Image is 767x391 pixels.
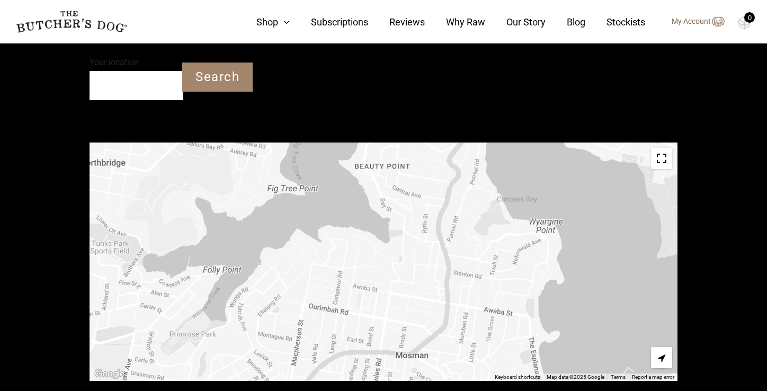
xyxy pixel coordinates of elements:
[425,15,485,29] a: Why Raw
[738,16,751,30] img: TBD_Cart-Empty.png
[547,374,604,380] span: Map data ©2025 Google
[368,15,425,29] a: Reviews
[235,15,290,29] a: Shop
[290,15,368,29] a: Subscriptions
[495,374,540,381] button: Keyboard shortcuts
[611,374,626,380] a: Terms
[585,15,645,29] a: Stockists
[485,15,546,29] a: Our Story
[651,148,672,169] button: Toggle fullscreen view
[92,367,127,381] a: Open this area in Google Maps (opens a new window)
[92,367,127,381] img: Google
[744,12,755,23] div: 0
[632,374,674,380] a: Report a map error
[182,63,253,92] input: Search
[661,15,725,28] a: My Account
[658,353,665,363] span: 
[546,15,585,29] a: Blog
